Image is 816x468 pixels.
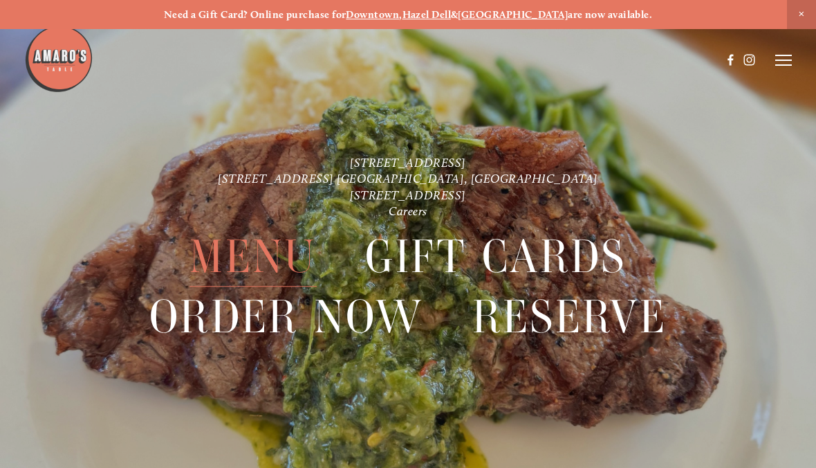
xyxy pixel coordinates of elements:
[472,287,667,347] span: Reserve
[350,188,466,202] a: [STREET_ADDRESS]
[164,8,346,21] strong: Need a Gift Card? Online purchase for
[346,8,399,21] a: Downtown
[365,228,626,287] a: Gift Cards
[350,155,466,170] a: [STREET_ADDRESS]
[402,8,452,21] a: Hazel Dell
[472,287,667,346] a: Reserve
[365,228,626,287] span: Gift Cards
[451,8,458,21] strong: &
[399,8,402,21] strong: ,
[218,172,598,186] a: [STREET_ADDRESS] [GEOGRAPHIC_DATA], [GEOGRAPHIC_DATA]
[568,8,652,21] strong: are now available.
[24,24,93,93] img: Amaro's Table
[189,228,316,287] span: Menu
[189,228,316,287] a: Menu
[389,204,427,219] a: Careers
[458,8,568,21] a: [GEOGRAPHIC_DATA]
[149,287,423,347] span: Order Now
[149,287,423,346] a: Order Now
